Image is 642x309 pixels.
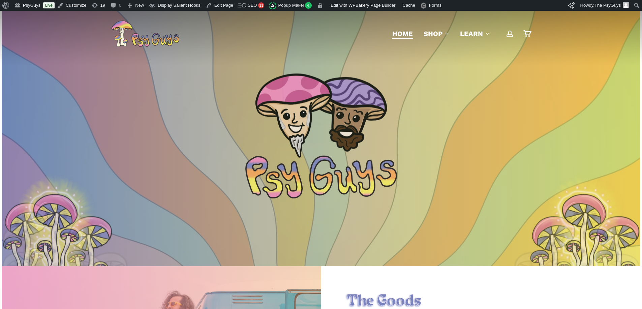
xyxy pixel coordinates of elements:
[623,2,629,8] img: Avatar photo
[305,2,312,9] span: 4
[594,3,621,8] span: The PsyGuys
[254,65,389,166] img: PsyGuys Heads Logo
[258,2,264,8] div: 11
[543,173,628,294] img: Colorful psychedelic mushrooms with pink, blue, and yellow patterns on a glowing yellow background.
[424,30,442,38] span: Shop
[245,155,397,198] img: Psychedelic PsyGuys Text Logo
[424,29,449,38] a: Shop
[43,2,55,8] a: Live
[460,30,483,38] span: Learn
[2,198,103,302] img: Illustration of a cluster of tall mushrooms with light caps and dark gills, viewed from below.
[392,30,413,38] span: Home
[392,29,413,38] a: Home
[539,198,640,302] img: Illustration of a cluster of tall mushrooms with light caps and dark gills, viewed from below.
[14,173,99,294] img: Colorful psychedelic mushrooms with pink, blue, and yellow patterns on a glowing yellow background.
[460,29,490,38] a: Learn
[387,11,531,57] nav: Main Menu
[111,20,179,47] img: PsyGuys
